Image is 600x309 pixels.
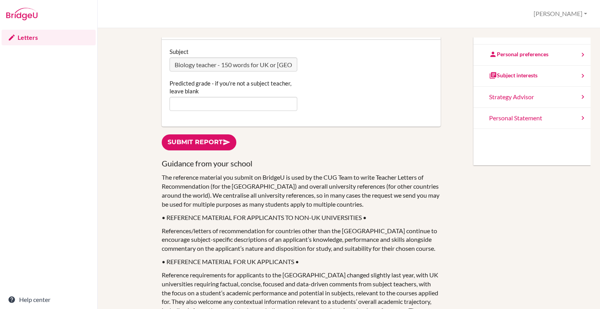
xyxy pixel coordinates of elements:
[162,227,441,254] p: References/letters of recommendation for countries other than the [GEOGRAPHIC_DATA] continue to e...
[473,45,591,66] a: Personal preferences
[170,48,189,55] label: Subject
[473,87,591,108] a: Strategy Advisor
[162,257,441,266] p: • REFERENCE MATERIAL FOR UK APPLICANTS •
[162,134,236,150] a: Submit report
[162,213,441,222] p: • REFERENCE MATERIAL FOR APPLICANTS TO NON-UK UNIVERSITIES •
[2,292,96,307] a: Help center
[170,79,297,95] label: Predicted grade - if you're not a subject teacher, leave blank
[162,158,441,169] h3: Guidance from your school
[473,108,591,129] a: Personal Statement
[489,50,548,58] div: Personal preferences
[489,71,537,79] div: Subject interests
[162,173,441,209] p: The reference material you submit on BridgeU is used by the CUG Team to write Teacher Letters of ...
[6,8,37,20] img: Bridge-U
[473,66,591,87] a: Subject interests
[2,30,96,45] a: Letters
[530,7,591,21] button: [PERSON_NAME]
